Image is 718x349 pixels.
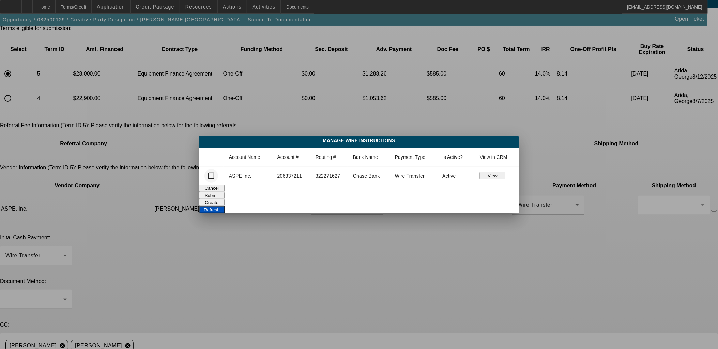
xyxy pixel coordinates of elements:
div: Account # [277,153,305,161]
div: Is Active? [442,153,463,161]
div: Account # [277,153,299,161]
div: View in CRM [480,153,514,161]
td: Wire Transfer [389,167,437,185]
button: Cancel [199,185,225,192]
div: Account Name [229,153,260,161]
div: Is Active? [442,153,469,161]
button: View [480,172,505,179]
div: Payment Type [395,153,425,161]
div: Routing # [316,153,342,161]
td: Chase Bank [348,167,389,185]
div: Payment Type [395,153,431,161]
div: Account Name [229,153,266,161]
td: ASPE Inc. [224,167,272,185]
td: 322271627 [310,167,348,185]
div: View in CRM [480,153,507,161]
div: Bank Name [353,153,384,161]
button: Refresh [199,206,225,213]
span: Manage Wire Instructions [204,138,514,143]
div: Routing # [316,153,336,161]
td: 206337211 [272,167,310,185]
div: Bank Name [353,153,378,161]
td: Active [437,167,474,185]
button: Submit [199,192,225,199]
button: Create [199,199,225,206]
